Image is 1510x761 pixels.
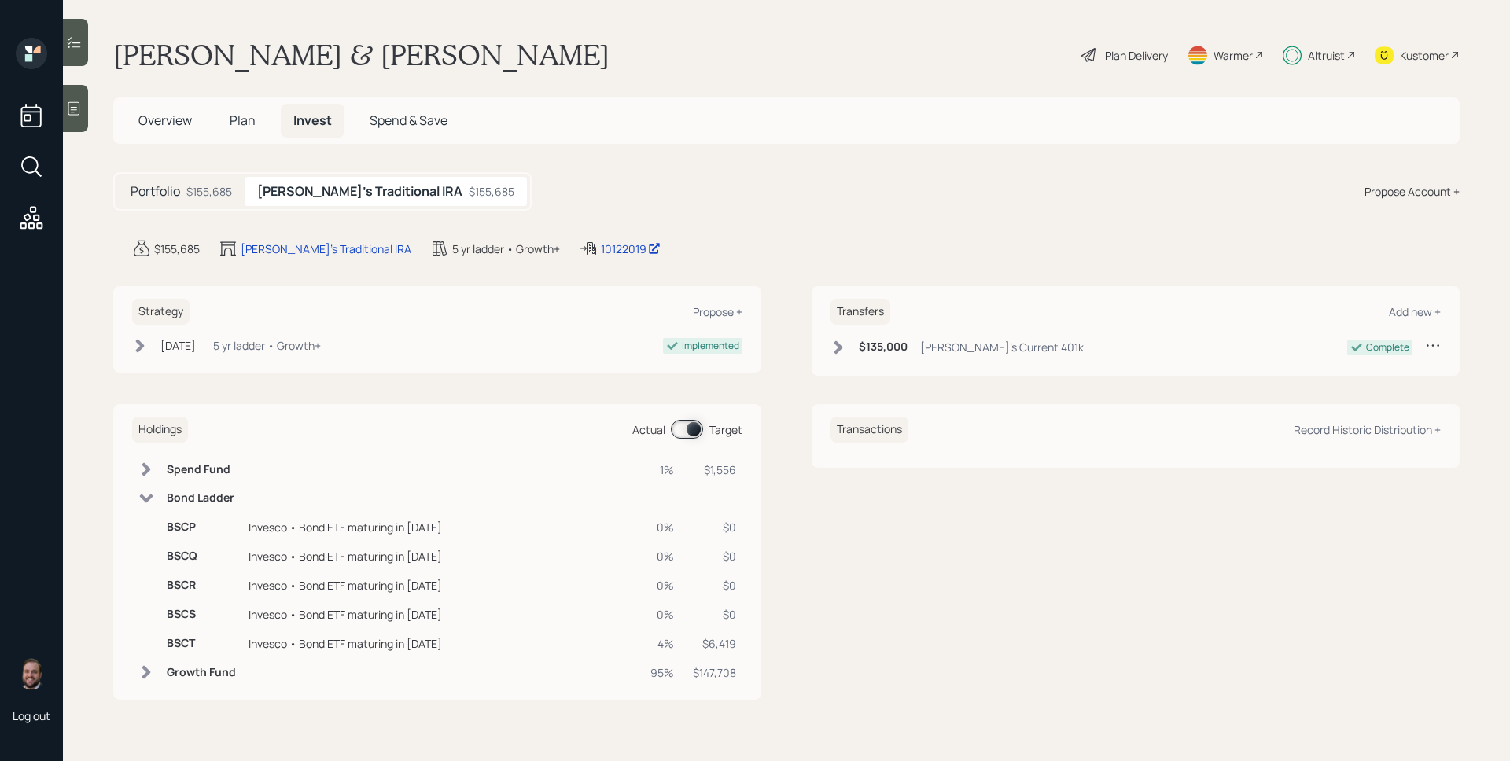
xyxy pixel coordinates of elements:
div: [PERSON_NAME]'s Traditional IRA [241,241,411,257]
h6: BSCQ [167,550,236,563]
h6: Strategy [132,299,190,325]
h6: BSCP [167,520,236,534]
div: $6,419 [693,635,736,652]
h6: BSCT [167,637,236,650]
div: [DATE] [160,337,196,354]
div: Log out [13,708,50,723]
div: $155,685 [186,183,232,200]
h6: Transfers [830,299,890,325]
div: 95% [650,664,674,681]
div: Add new + [1389,304,1441,319]
div: $0 [693,548,736,564]
h6: Transactions [830,417,908,443]
div: Invesco • Bond ETF maturing in [DATE] [249,548,638,564]
span: Plan [230,112,256,129]
div: Warmer [1214,47,1253,64]
span: Spend & Save [370,112,447,129]
img: james-distasi-headshot.png [16,658,47,689]
div: Plan Delivery [1105,47,1168,64]
div: 0% [650,577,674,594]
div: 0% [650,548,674,564]
span: Invest [293,112,332,129]
div: Propose Account + [1365,183,1460,200]
div: Altruist [1308,47,1345,64]
div: 5 yr ladder • Growth+ [452,241,560,257]
div: 10122019 [601,241,661,257]
div: Actual [632,421,665,438]
div: 5 yr ladder • Growth+ [213,337,321,354]
div: $0 [693,519,736,535]
div: Complete [1366,340,1409,355]
div: 4% [650,635,674,652]
div: $155,685 [469,183,514,200]
h6: Spend Fund [167,463,236,476]
div: Implemented [682,339,739,353]
h6: BSCR [167,579,236,592]
h6: Holdings [132,417,188,443]
h6: BSCS [167,608,236,621]
h5: [PERSON_NAME]'s Traditional IRA [257,184,462,199]
div: $147,708 [693,664,736,681]
h6: $135,000 [859,340,908,354]
div: Invesco • Bond ETF maturing in [DATE] [249,635,638,652]
div: $0 [693,606,736,623]
div: Invesco • Bond ETF maturing in [DATE] [249,519,638,535]
div: $0 [693,577,736,594]
span: Overview [138,112,192,129]
div: Record Historic Distribution + [1294,422,1441,437]
h6: Bond Ladder [167,491,236,505]
h5: Portfolio [131,184,180,199]
div: 0% [650,519,674,535]
div: $1,556 [693,461,736,478]
h1: [PERSON_NAME] & [PERSON_NAME] [113,38,610,72]
div: 0% [650,606,674,623]
div: $155,685 [154,241,200,257]
div: [PERSON_NAME]'s Current 401k [920,339,1084,355]
div: Invesco • Bond ETF maturing in [DATE] [249,606,638,623]
div: 1% [650,461,674,478]
div: Propose + [693,304,742,319]
div: Target [709,421,742,438]
div: Invesco • Bond ETF maturing in [DATE] [249,577,638,594]
div: Kustomer [1400,47,1449,64]
h6: Growth Fund [167,666,236,679]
